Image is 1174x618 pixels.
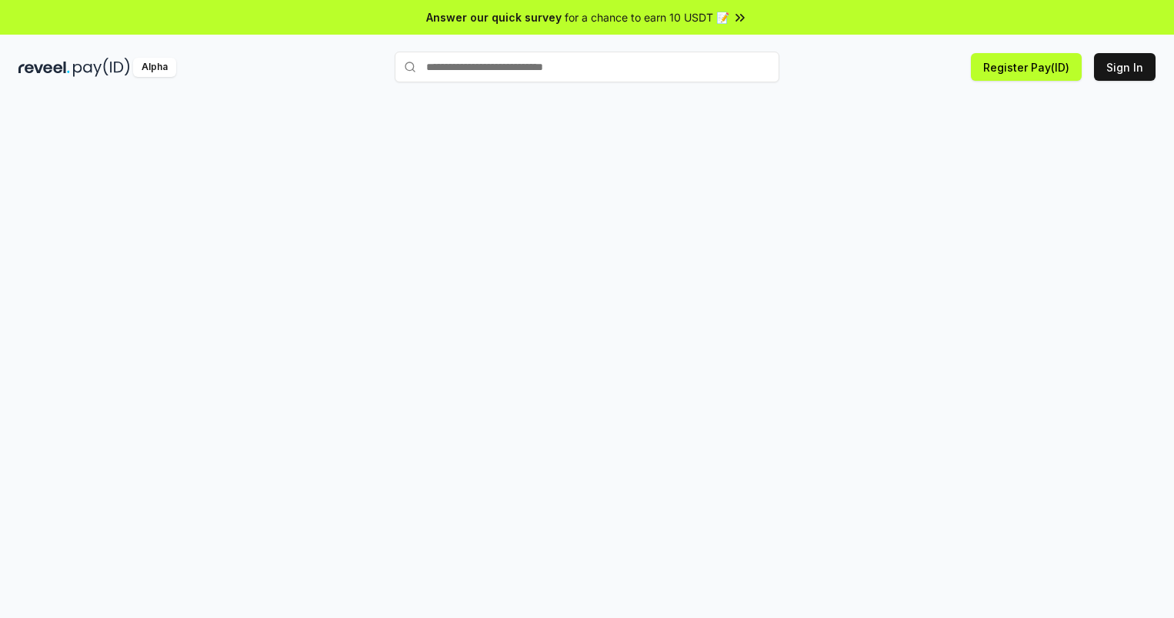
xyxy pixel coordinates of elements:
[1094,53,1156,81] button: Sign In
[18,58,70,77] img: reveel_dark
[971,53,1082,81] button: Register Pay(ID)
[426,9,562,25] span: Answer our quick survey
[133,58,176,77] div: Alpha
[565,9,729,25] span: for a chance to earn 10 USDT 📝
[73,58,130,77] img: pay_id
